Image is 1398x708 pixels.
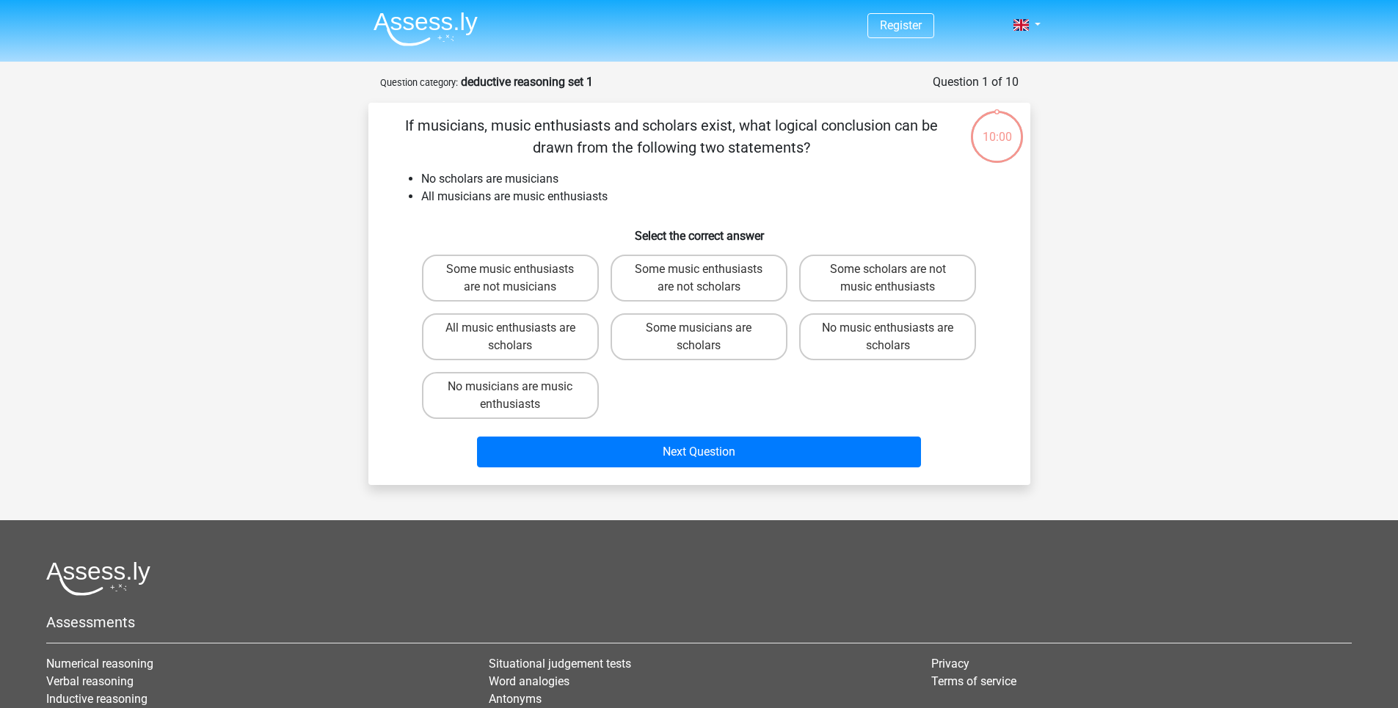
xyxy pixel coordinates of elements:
a: Numerical reasoning [46,657,153,671]
li: All musicians are music enthusiasts [421,188,1007,205]
small: Question category: [380,77,458,88]
div: 10:00 [969,109,1024,146]
img: Assessly logo [46,561,150,596]
p: If musicians, music enthusiasts and scholars exist, what logical conclusion can be drawn from the... [392,114,952,158]
label: All music enthusiasts are scholars [422,313,599,360]
h6: Select the correct answer [392,217,1007,243]
a: Antonyms [489,692,542,706]
button: Next Question [477,437,921,467]
img: Assessly [374,12,478,46]
a: Register [880,18,922,32]
label: Some music enthusiasts are not scholars [611,255,787,302]
label: Some musicians are scholars [611,313,787,360]
a: Word analogies [489,674,569,688]
a: Verbal reasoning [46,674,134,688]
a: Terms of service [931,674,1016,688]
li: No scholars are musicians [421,170,1007,188]
a: Privacy [931,657,969,671]
div: Question 1 of 10 [933,73,1019,91]
label: Some scholars are not music enthusiasts [799,255,976,302]
label: No musicians are music enthusiasts [422,372,599,419]
a: Inductive reasoning [46,692,148,706]
a: Situational judgement tests [489,657,631,671]
h5: Assessments [46,613,1352,631]
strong: deductive reasoning set 1 [461,75,593,89]
label: No music enthusiasts are scholars [799,313,976,360]
label: Some music enthusiasts are not musicians [422,255,599,302]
